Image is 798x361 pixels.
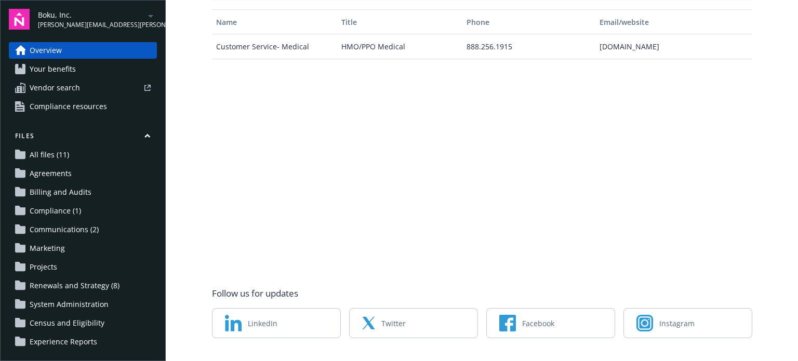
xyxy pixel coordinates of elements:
button: Title [337,9,462,34]
span: Experience Reports [30,333,97,350]
button: Phone [462,9,595,34]
span: Instagram [659,318,695,329]
div: Email/website [600,17,748,28]
span: Marketing [30,240,65,257]
a: Projects [9,259,157,275]
span: Compliance resources [30,98,107,115]
span: Follow us for updates [212,287,298,300]
span: Twitter [381,318,406,329]
div: Title [341,17,458,28]
span: Projects [30,259,57,275]
a: Marketing [9,240,157,257]
a: arrowDropDown [144,9,157,22]
a: Vendor search [9,79,157,96]
a: Compliance (1) [9,203,157,219]
button: Files [9,131,157,144]
button: Name [212,9,337,34]
button: Email/website [595,9,752,34]
a: Renewals and Strategy (8) [9,277,157,294]
a: Communications (2) [9,221,157,238]
a: All files (11) [9,146,157,163]
span: All files (11) [30,146,69,163]
a: Facebook [486,308,615,338]
a: Experience Reports [9,333,157,350]
a: Overview [9,42,157,59]
span: Billing and Audits [30,184,91,200]
div: Name [216,17,333,28]
a: Billing and Audits [9,184,157,200]
span: Agreements [30,165,72,182]
div: Customer Service- Medical [212,34,337,59]
span: LinkedIn [248,318,277,329]
span: System Administration [30,296,109,313]
span: Renewals and Strategy (8) [30,277,119,294]
a: Twitter [349,308,478,338]
a: Your benefits [9,61,157,77]
span: Facebook [522,318,554,329]
div: 888.256.1915 [462,34,595,59]
a: Agreements [9,165,157,182]
div: [DOMAIN_NAME] [595,34,752,59]
span: Compliance (1) [30,203,81,219]
span: Overview [30,42,62,59]
a: Census and Eligibility [9,315,157,331]
span: Census and Eligibility [30,315,104,331]
span: Your benefits [30,61,76,77]
div: HMO/PPO Medical [337,34,462,59]
span: Communications (2) [30,221,99,238]
a: Compliance resources [9,98,157,115]
a: System Administration [9,296,157,313]
div: Phone [467,17,591,28]
a: Instagram [623,308,752,338]
img: navigator-logo.svg [9,9,30,30]
a: LinkedIn [212,308,341,338]
span: [PERSON_NAME][EMAIL_ADDRESS][PERSON_NAME][DOMAIN_NAME] [38,20,144,30]
button: Boku, Inc.[PERSON_NAME][EMAIL_ADDRESS][PERSON_NAME][DOMAIN_NAME]arrowDropDown [38,9,157,30]
span: Boku, Inc. [38,9,144,20]
span: Vendor search [30,79,80,96]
